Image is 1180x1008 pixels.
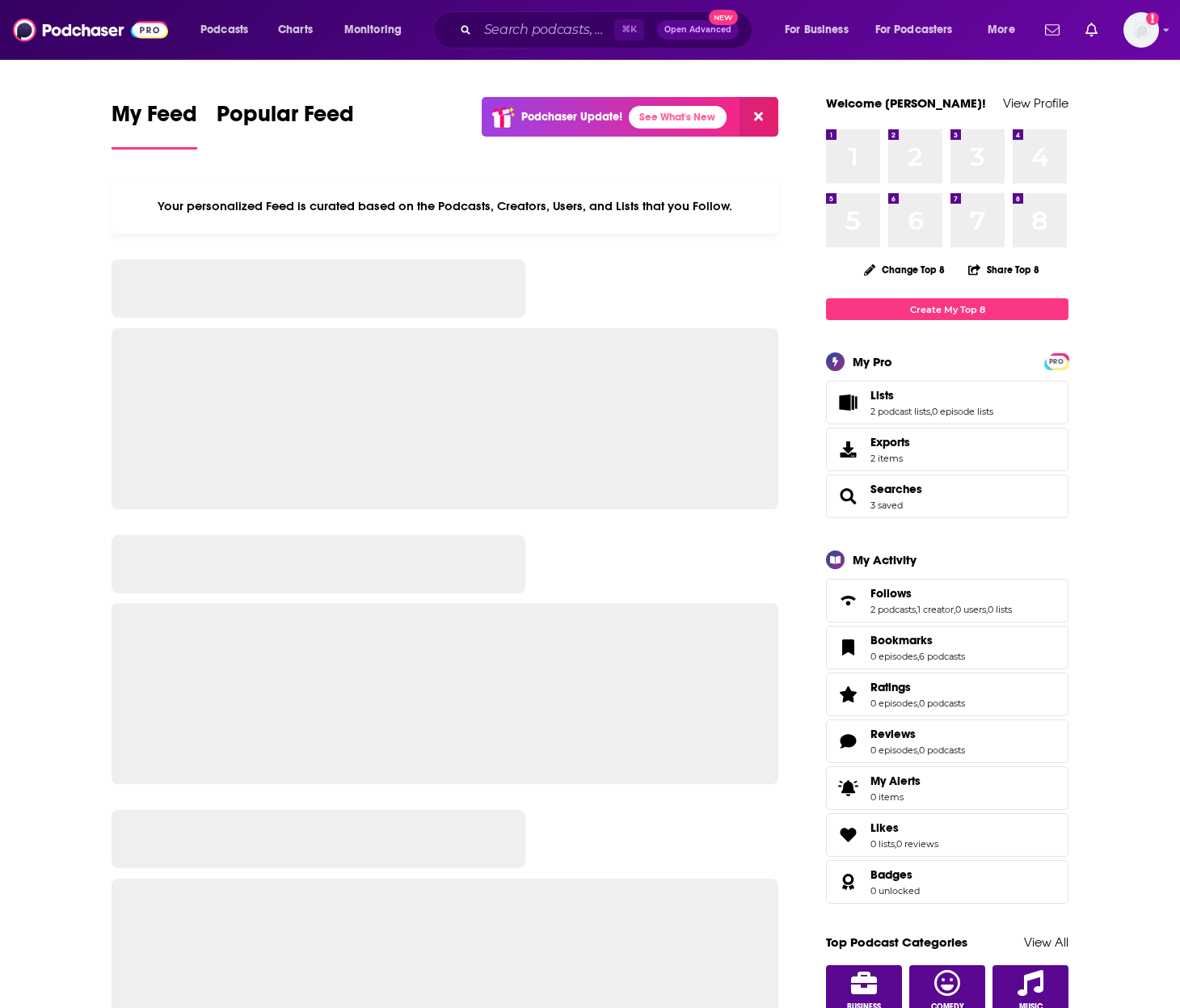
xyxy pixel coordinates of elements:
input: Search podcasts, credits, & more... [478,17,614,43]
button: open menu [865,17,976,43]
span: 2 items [870,453,910,464]
a: Popular Feed [217,100,354,150]
a: View All [1024,934,1068,950]
span: , [895,838,896,850]
a: Show notifications dropdown [1039,16,1066,44]
span: Charts [278,19,313,41]
span: Bookmarks [870,633,933,647]
a: My Feed [112,100,197,150]
img: Podchaser - Follow, Share and Rate Podcasts [13,15,168,45]
a: Follows [870,586,1012,601]
a: Badges [870,867,920,882]
span: Logged in as BerkMarc [1123,12,1159,48]
button: open menu [976,17,1035,43]
div: My Activity [853,552,917,567]
span: Searches [826,474,1068,518]
a: Likes [870,820,938,835]
a: 2 podcasts [870,604,916,615]
a: Welcome [PERSON_NAME]! [826,95,986,111]
a: Reviews [832,730,864,753]
span: Ratings [826,673,1068,716]
a: My Alerts [826,766,1068,810]
span: Popular Feed [217,100,354,137]
a: 0 episodes [870,698,917,709]
span: Bookmarks [826,626,1068,669]
a: Bookmarks [870,633,965,647]
span: Follows [826,579,1068,622]
svg: Add a profile image [1146,12,1159,25]
span: , [986,604,988,615]
a: Show notifications dropdown [1079,16,1104,44]
div: My Pro [853,354,892,369]
a: 0 lists [988,604,1012,615]
span: Likes [870,820,899,835]
span: Monitoring [344,19,402,41]
a: 0 episodes [870,744,917,756]
a: 0 users [955,604,986,615]
span: Podcasts [200,19,248,41]
a: 0 lists [870,838,895,850]
button: open menu [773,17,869,43]
a: Badges [832,871,864,893]
a: Ratings [832,683,864,706]
span: My Feed [112,100,197,137]
span: Reviews [826,719,1068,763]
span: More [988,19,1015,41]
span: New [709,10,738,25]
a: Exports [826,428,1068,471]
span: Ratings [870,680,911,694]
span: PRO [1047,356,1066,368]
a: View Profile [1003,95,1068,111]
span: My Alerts [870,774,921,788]
a: Likes [832,824,864,846]
button: open menu [189,17,269,43]
span: Open Advanced [664,26,731,34]
span: , [917,698,919,709]
span: Reviews [870,727,916,741]
a: Searches [832,485,864,508]
span: For Podcasters [875,19,953,41]
span: Badges [870,867,912,882]
a: Lists [832,391,864,414]
a: Charts [268,17,322,43]
span: Lists [826,381,1068,424]
span: Badges [826,860,1068,904]
a: Searches [870,482,922,496]
div: Your personalized Feed is curated based on the Podcasts, Creators, Users, and Lists that you Follow. [112,179,778,234]
p: Podchaser Update! [521,110,622,124]
a: 0 podcasts [919,698,965,709]
button: open menu [333,17,423,43]
button: Open AdvancedNew [657,20,739,40]
span: Follows [870,586,912,601]
span: Exports [832,438,864,461]
span: Likes [826,813,1068,857]
span: , [916,604,917,615]
a: Ratings [870,680,965,694]
span: For Business [785,19,849,41]
button: Change Top 8 [854,259,955,280]
a: 3 saved [870,500,903,511]
a: 0 episodes [870,651,917,662]
a: 2 podcast lists [870,406,930,417]
a: 1 creator [917,604,954,615]
a: 6 podcasts [919,651,965,662]
span: Exports [870,435,910,449]
a: 0 episode lists [932,406,993,417]
a: Reviews [870,727,965,741]
span: , [917,744,919,756]
span: Lists [870,388,894,403]
span: ⌘ K [614,19,644,40]
img: User Profile [1123,12,1159,48]
span: My Alerts [832,777,864,799]
span: , [930,406,932,417]
button: Show profile menu [1123,12,1159,48]
div: Search podcasts, credits, & more... [449,11,768,49]
a: 0 unlocked [870,885,920,896]
a: Lists [870,388,993,403]
span: , [954,604,955,615]
span: , [917,651,919,662]
span: 0 items [870,791,921,803]
a: Create My Top 8 [826,298,1068,320]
